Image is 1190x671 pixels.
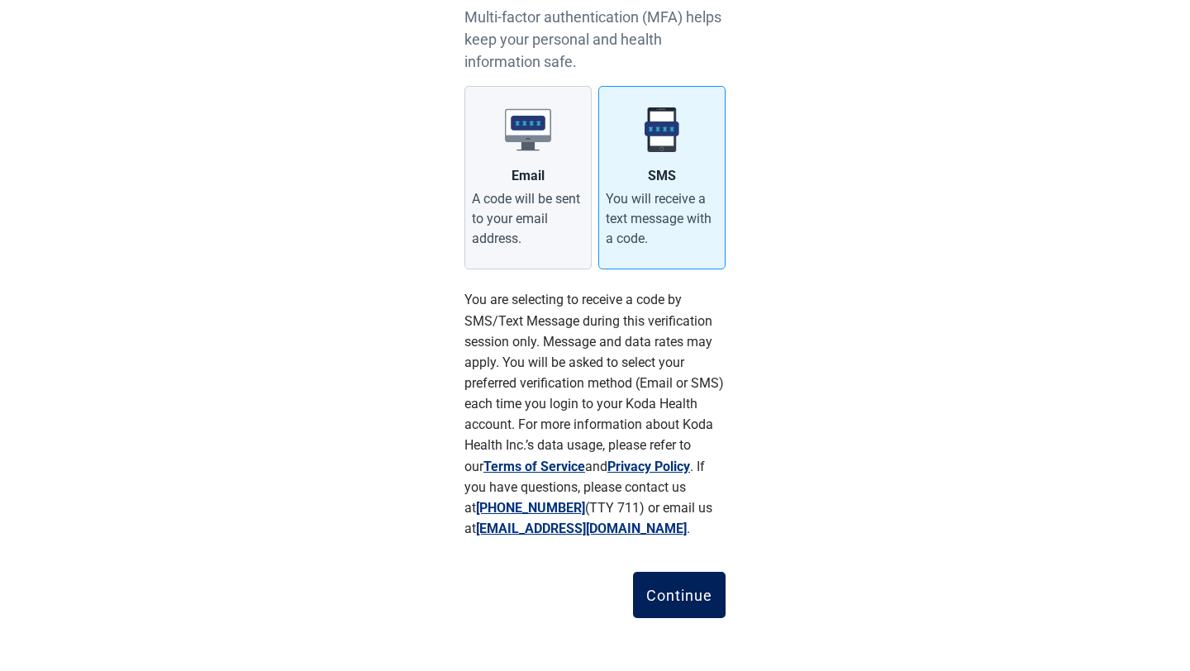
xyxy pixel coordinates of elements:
[472,189,584,249] div: A code will be sent to your email address.
[606,189,718,249] div: You will receive a text message with a code.
[464,6,726,73] p: Multi-factor authentication (MFA) helps keep your personal and health information safe.
[646,587,712,603] div: Continue
[512,166,545,186] div: Email
[633,572,726,618] button: Continue
[607,459,690,474] a: Privacy Policy
[648,166,676,186] div: SMS
[476,500,585,516] a: [PHONE_NUMBER]
[464,289,726,539] p: You are selecting to receive a code by SMS/Text Message during this verification session only. Me...
[476,521,687,536] a: [EMAIL_ADDRESS][DOMAIN_NAME]
[483,459,585,474] a: Terms of Service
